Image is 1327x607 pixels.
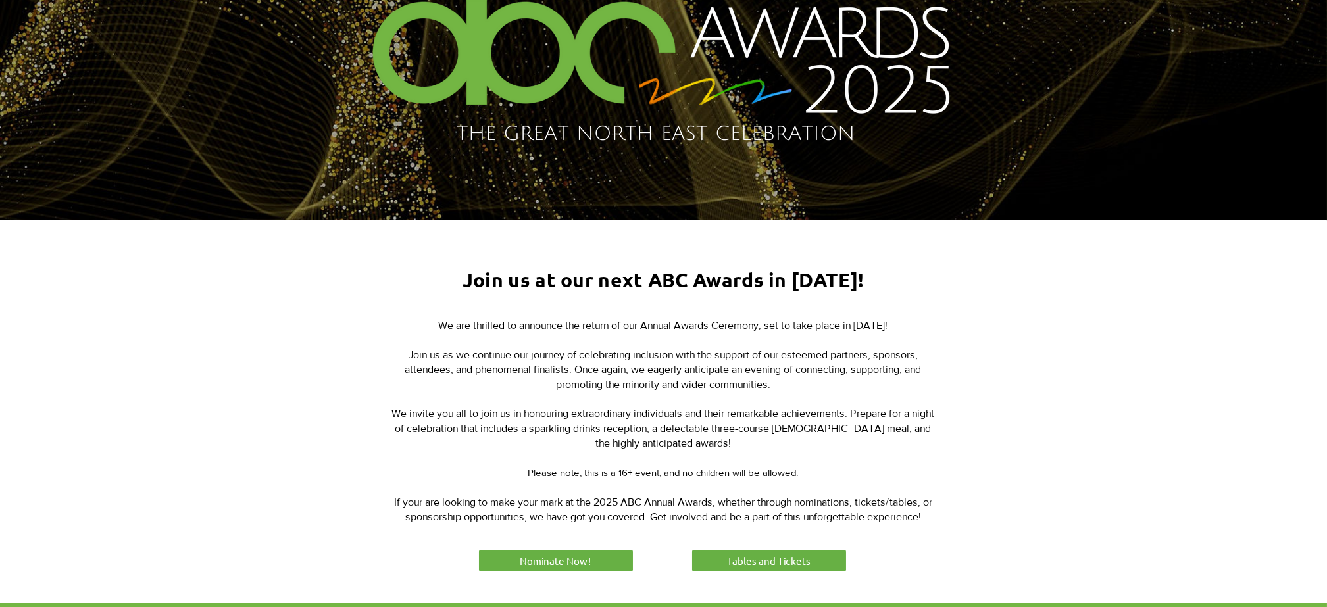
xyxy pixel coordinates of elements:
a: Nominate Now! [477,548,635,573]
span: We are thrilled to announce the return of our Annual Awards Ceremony, set to take place in [DATE]! [439,320,888,331]
a: Tables and Tickets [690,548,848,573]
span: Nominate Now! [520,554,591,568]
span: Please note, this is a 16+ event, and no children will be allowed. [528,467,799,478]
span: Join us at our next ABC Awards in [DATE]! [463,268,864,292]
span: Join us as we continue our journey of celebrating inclusion with the support of our esteemed part... [405,349,922,390]
span: If your are looking to make your mark at the 2025 ABC Annual Awards, whether through nominations,... [394,497,932,522]
span: Tables and Tickets [727,554,811,568]
span: We invite you all to join us in honouring extraordinary individuals and their remarkable achievem... [392,408,935,449]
